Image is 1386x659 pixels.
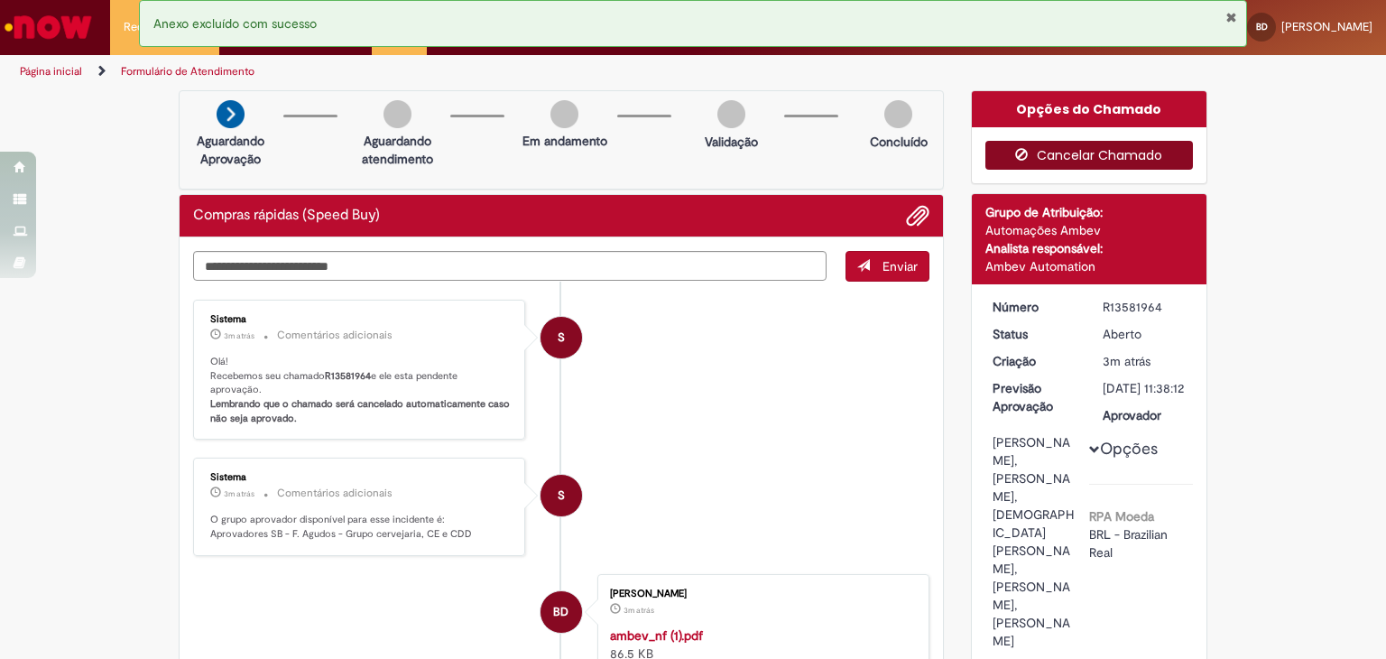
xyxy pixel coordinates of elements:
div: Sistema [210,472,511,483]
p: Validação [705,133,758,151]
div: System [541,317,582,358]
span: S [558,474,565,517]
span: 3m atrás [1103,353,1150,369]
span: Requisições [124,18,187,36]
div: Analista responsável: [985,239,1194,257]
div: 30/09/2025 14:38:12 [1103,352,1187,370]
b: R13581964 [325,369,371,383]
dt: Aprovador [1089,406,1200,424]
button: Fechar Notificação [1225,10,1237,24]
div: [PERSON_NAME], [PERSON_NAME], [DEMOGRAPHIC_DATA] [PERSON_NAME], [PERSON_NAME], [PERSON_NAME] [993,433,1076,650]
div: R13581964 [1103,298,1187,316]
small: Comentários adicionais [277,486,393,501]
p: O grupo aprovador disponível para esse incidente é: Aprovadores SB - F. Agudos - Grupo cervejaria... [210,513,511,541]
img: arrow-next.png [217,100,245,128]
b: RPA Moeda [1089,508,1154,524]
div: Automações Ambev [985,221,1194,239]
button: Enviar [845,251,929,282]
p: Aguardando atendimento [354,132,441,168]
dt: Criação [979,352,1090,370]
b: Lembrando que o chamado será cancelado automaticamente caso não seja aprovado. [210,397,513,425]
div: Sistema [210,314,511,325]
span: BD [553,590,568,634]
button: Cancelar Chamado [985,141,1194,170]
span: 3m atrás [224,330,254,341]
span: S [558,316,565,359]
p: Concluído [870,133,928,151]
p: Em andamento [522,132,607,150]
textarea: Digite sua mensagem aqui... [193,251,827,282]
a: Página inicial [20,64,82,79]
div: Grupo de Atribuição: [985,203,1194,221]
div: Opções do Chamado [972,91,1207,127]
div: [PERSON_NAME] [610,589,910,599]
a: Formulário de Atendimento [121,64,254,79]
dt: Número [979,298,1090,316]
img: img-circle-grey.png [717,100,745,128]
a: ambev_nf (1).pdf [610,627,703,644]
span: 3m atrás [224,488,254,499]
img: img-circle-grey.png [383,100,411,128]
time: 30/09/2025 14:37:56 [624,605,654,616]
span: 3m atrás [624,605,654,616]
ul: Trilhas de página [14,55,910,88]
button: Adicionar anexos [906,204,929,227]
img: ServiceNow [2,9,95,45]
time: 30/09/2025 14:38:12 [1103,353,1150,369]
img: img-circle-grey.png [550,100,578,128]
img: img-circle-grey.png [884,100,912,128]
span: [PERSON_NAME] [1281,19,1372,34]
small: Comentários adicionais [277,328,393,343]
dt: Status [979,325,1090,343]
p: Aguardando Aprovação [187,132,274,168]
div: Bianca Vitoria Dias [541,591,582,633]
time: 30/09/2025 14:38:24 [224,330,254,341]
dt: Previsão Aprovação [979,379,1090,415]
time: 30/09/2025 14:38:21 [224,488,254,499]
div: System [541,475,582,516]
span: BRL - Brazilian Real [1089,526,1171,561]
div: [DATE] 11:38:12 [1103,379,1187,397]
p: Olá! Recebemos seu chamado e ele esta pendente aprovação. [210,355,511,426]
span: Anexo excluído com sucesso [153,15,317,32]
span: BD [1256,21,1268,32]
h2: Compras rápidas (Speed Buy) Histórico de tíquete [193,208,380,224]
span: Enviar [882,258,918,274]
div: Aberto [1103,325,1187,343]
div: Ambev Automation [985,257,1194,275]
